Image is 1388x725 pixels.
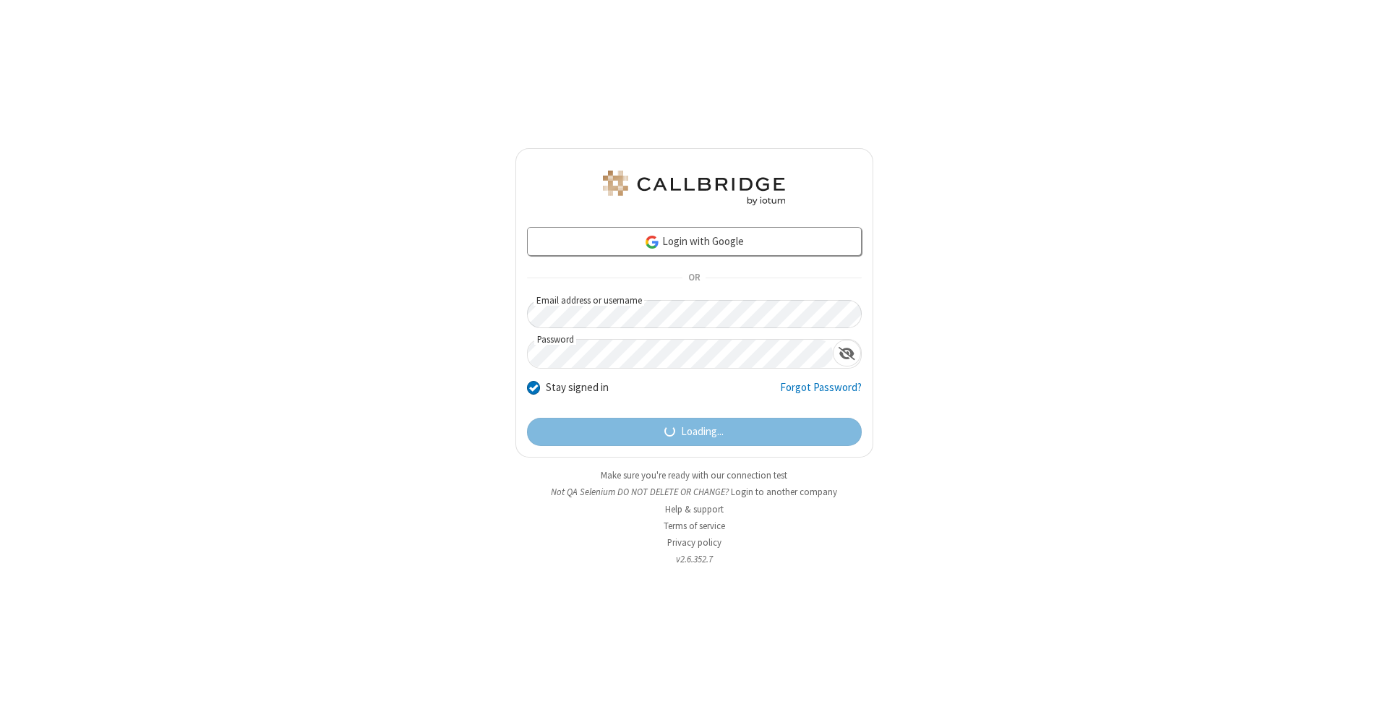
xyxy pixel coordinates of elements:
input: Password [528,340,833,368]
button: Login to another company [731,485,837,499]
a: Login with Google [527,227,862,256]
a: Privacy policy [667,536,721,549]
img: google-icon.png [644,234,660,250]
span: Loading... [681,424,724,440]
li: v2.6.352.7 [515,552,873,566]
img: QA Selenium DO NOT DELETE OR CHANGE [600,171,788,205]
label: Stay signed in [546,379,609,396]
a: Help & support [665,503,724,515]
li: Not QA Selenium DO NOT DELETE OR CHANGE? [515,485,873,499]
button: Loading... [527,418,862,447]
input: Email address or username [527,300,862,328]
a: Forgot Password? [780,379,862,407]
a: Make sure you're ready with our connection test [601,469,787,481]
div: Show password [833,340,861,366]
a: Terms of service [664,520,725,532]
span: OR [682,268,706,288]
